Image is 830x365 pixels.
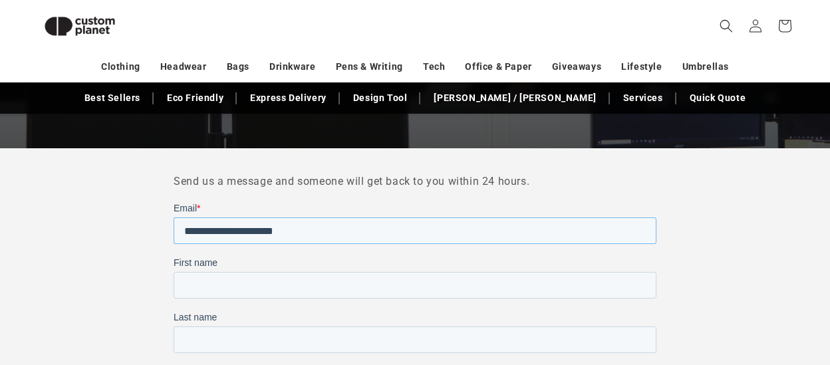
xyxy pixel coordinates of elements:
a: Quick Quote [683,86,753,110]
a: Headwear [160,55,207,78]
a: Services [617,86,670,110]
p: Send us a message and someone will get back to you within 24 hours. [174,172,656,191]
a: Bags [227,55,249,78]
a: Eco Friendly [160,86,230,110]
img: Custom Planet [33,5,126,47]
a: Office & Paper [465,55,531,78]
summary: Search [712,11,741,41]
a: Lifestyle [621,55,662,78]
a: [PERSON_NAME] / [PERSON_NAME] [427,86,603,110]
a: Express Delivery [243,86,333,110]
a: Design Tool [346,86,414,110]
a: Clothing [101,55,140,78]
iframe: Chat Widget [608,221,830,365]
a: Giveaways [552,55,601,78]
a: Pens & Writing [336,55,403,78]
a: Umbrellas [682,55,729,78]
a: Tech [423,55,445,78]
a: Best Sellers [78,86,147,110]
a: Drinkware [269,55,315,78]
